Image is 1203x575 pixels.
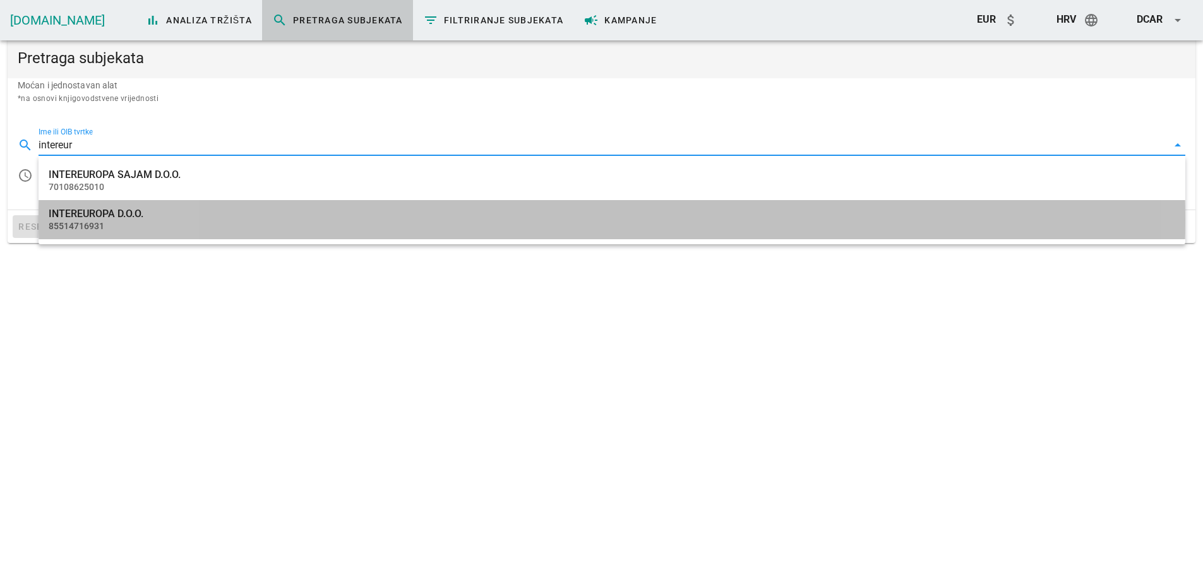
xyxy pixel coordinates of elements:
[584,13,599,28] i: campaign
[18,138,33,153] i: search
[977,13,996,25] span: EUR
[18,92,1185,105] div: *na osnovi knjigovodstvene vrijednosti
[1170,13,1185,28] i: arrow_drop_down
[584,13,657,28] span: Kampanje
[49,182,1175,193] div: 70108625010
[272,13,403,28] span: Pretraga subjekata
[423,13,438,28] i: filter_list
[39,127,93,137] label: Ime ili OIB tvrtke
[10,13,105,28] a: [DOMAIN_NAME]
[1170,138,1185,153] i: arrow_drop_down
[49,208,1175,220] div: INTEREUROPA D.O.O.
[145,13,160,28] i: bar_chart
[49,221,1175,232] div: 85514716931
[18,168,33,183] i: access_time
[1003,13,1019,28] i: attach_money
[145,13,252,28] span: Analiza tržišta
[1137,13,1163,25] span: dcar
[8,38,1195,78] div: Pretraga subjekata
[423,13,564,28] span: Filtriranje subjekata
[272,13,287,28] i: search
[49,169,1175,181] div: INTEREUROPA SAJAM D.O.O.
[1084,13,1099,28] i: language
[1056,13,1076,25] span: hrv
[8,78,1195,115] div: Moćan i jednostavan alat
[39,135,1168,155] input: Počnite upisivati za pretragu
